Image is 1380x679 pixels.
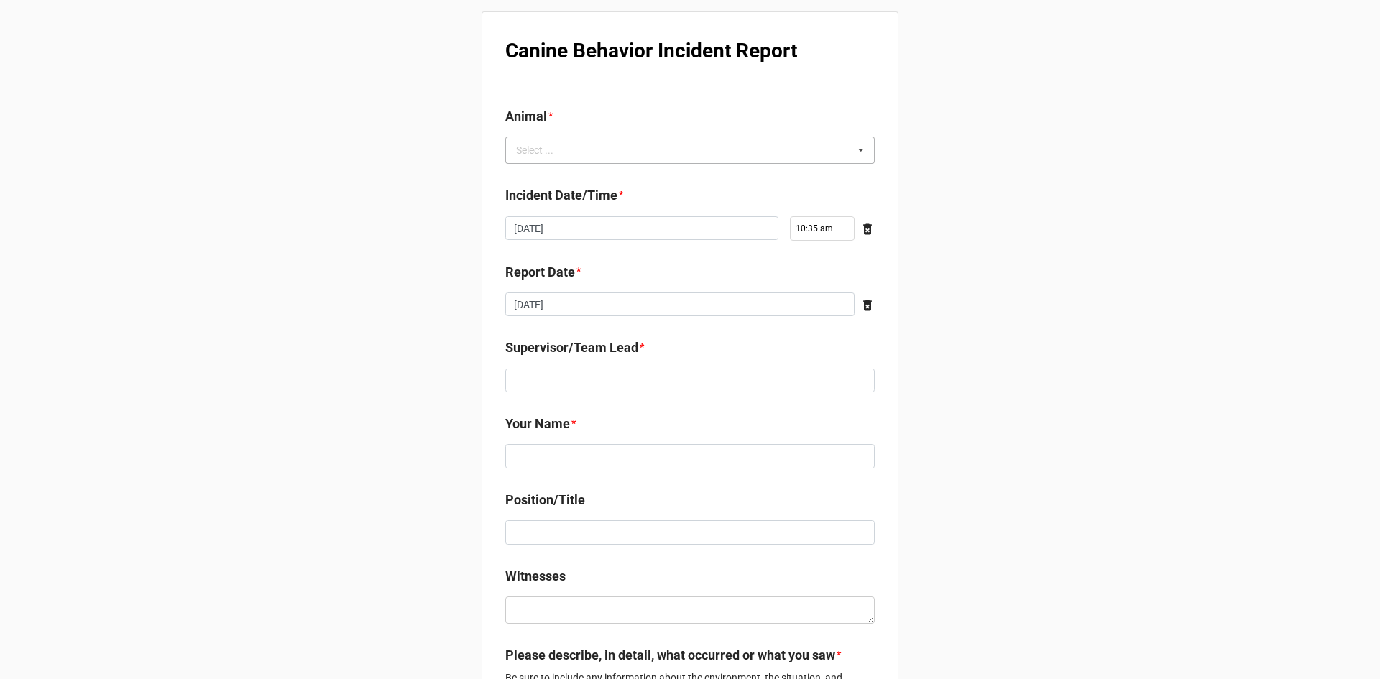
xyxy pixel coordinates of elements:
[505,645,835,665] label: Please describe, in detail, what occurred or what you saw
[790,216,855,241] input: Time
[512,142,574,159] div: Select ...
[505,185,617,205] label: Incident Date/Time
[505,338,638,358] label: Supervisor/Team Lead
[505,39,797,63] b: Canine Behavior Incident Report
[505,106,547,126] label: Animal
[505,292,855,317] input: Date
[505,216,778,241] input: Date
[505,414,570,434] label: Your Name
[505,262,575,282] label: Report Date
[505,490,585,510] label: Position/Title
[505,566,566,586] label: Witnesses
